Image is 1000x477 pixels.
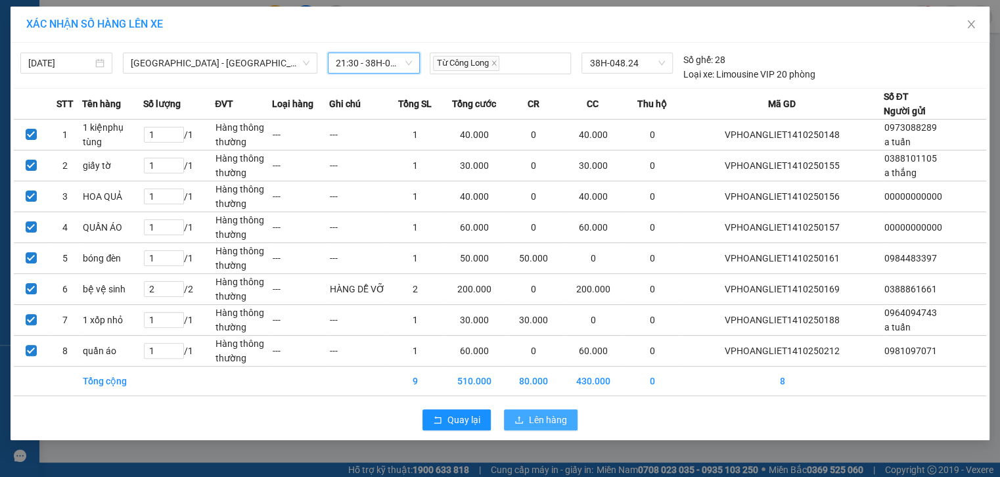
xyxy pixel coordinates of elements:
td: 60.000 [562,212,624,243]
td: 0 [505,181,562,212]
td: 40.000 [562,120,624,150]
td: giấy tờ [82,150,143,181]
div: Số ĐT Người gửi [883,89,925,118]
td: bóng đèn [82,243,143,274]
td: VPHOANGLIET1410250169 [681,274,884,305]
td: 60.000 [443,212,505,243]
td: 1 [386,150,443,181]
td: 1 [386,305,443,336]
span: 38H-048.24 [589,53,665,73]
td: --- [329,305,386,336]
td: 2 [48,150,82,181]
td: HOA QUẢ [82,181,143,212]
td: --- [272,243,329,274]
span: Số ghế: [683,53,713,67]
td: VPHOANGLIET1410250155 [681,150,884,181]
td: 3 [48,181,82,212]
td: quần áo [82,336,143,367]
span: 21:30 - 38H-048.24 [336,53,412,73]
td: --- [329,212,386,243]
td: 50.000 [443,243,505,274]
td: 40.000 [443,120,505,150]
span: a thắng [884,168,916,178]
td: 1 [386,212,443,243]
span: 00000000000 [884,222,942,233]
td: 0 [505,150,562,181]
span: 00000000000 [884,191,942,202]
td: Hàng thông thường [215,212,272,243]
td: 510.000 [443,367,505,396]
td: Hàng thông thường [215,274,272,305]
td: 0 [624,274,681,305]
span: STT [57,97,74,111]
span: Tổng cước [452,97,496,111]
td: / 1 [143,336,216,367]
td: 9 [386,367,443,396]
td: --- [329,243,386,274]
span: a tuấn [884,322,910,332]
span: Thu hộ [637,97,667,111]
span: 0981097071 [884,346,936,356]
td: --- [272,150,329,181]
td: 50.000 [505,243,562,274]
span: Quay lại [447,413,480,427]
span: close [966,19,976,30]
td: 40.000 [443,181,505,212]
td: VPHOANGLIET1410250161 [681,243,884,274]
button: Close [953,7,989,43]
span: Hà Nội - Hà Tĩnh [131,53,309,73]
td: 60.000 [443,336,505,367]
td: --- [329,181,386,212]
td: Hàng thông thường [215,120,272,150]
td: 1 kiệnphụ tùng [82,120,143,150]
td: / 1 [143,181,216,212]
td: 8 [681,367,884,396]
td: bệ vệ sinh [82,274,143,305]
td: 60.000 [562,336,624,367]
td: Tổng cộng [82,367,143,396]
input: 14/10/2025 [28,56,93,70]
span: CC [587,97,599,111]
td: Hàng thông thường [215,181,272,212]
span: a tuấn [884,137,910,147]
td: VPHOANGLIET1410250157 [681,212,884,243]
td: --- [272,120,329,150]
div: Limousine VIP 20 phòng [683,67,815,81]
span: close [491,60,497,66]
span: XÁC NHẬN SỐ HÀNG LÊN XE [26,18,163,30]
td: Hàng thông thường [215,243,272,274]
td: 0 [562,243,624,274]
td: 430.000 [562,367,624,396]
td: --- [272,212,329,243]
td: HÀNG DỄ VỠ [329,274,386,305]
td: 40.000 [562,181,624,212]
td: / 2 [143,274,216,305]
button: uploadLên hàng [504,409,578,430]
td: VPHOANGLIET1410250148 [681,120,884,150]
span: 0388861661 [884,284,936,294]
span: 0973088289 [884,122,936,133]
span: 0984483397 [884,253,936,263]
td: --- [272,336,329,367]
span: Tên hàng [82,97,121,111]
span: ĐVT [215,97,233,111]
td: 8 [48,336,82,367]
td: 0 [624,336,681,367]
td: 0 [505,274,562,305]
td: 4 [48,212,82,243]
td: 1 [386,243,443,274]
td: 30.000 [562,150,624,181]
td: --- [272,305,329,336]
span: Số lượng [143,97,181,111]
td: / 1 [143,120,216,150]
td: 0 [624,181,681,212]
td: VPHOANGLIET1410250188 [681,305,884,336]
td: 2 [386,274,443,305]
td: VPHOANGLIET1410250212 [681,336,884,367]
td: 1 [386,181,443,212]
span: Mã GD [768,97,796,111]
td: 0 [624,367,681,396]
span: down [302,59,310,67]
td: 0 [624,150,681,181]
td: 0 [624,212,681,243]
